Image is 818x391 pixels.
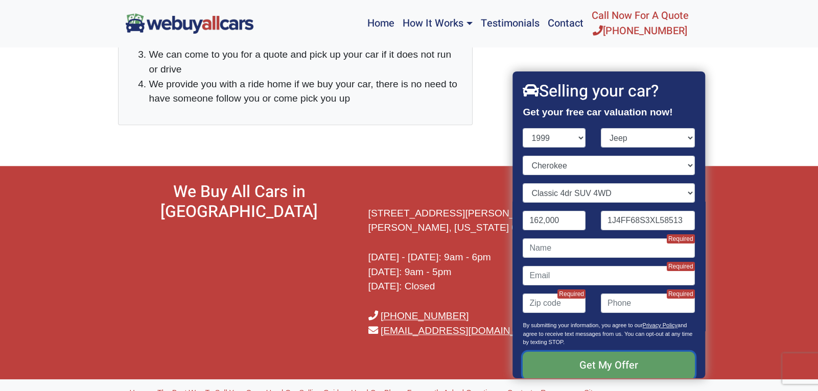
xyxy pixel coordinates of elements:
h2: Selling your car? [523,82,695,101]
a: Testimonials [477,4,544,43]
input: Get My Offer [523,352,695,379]
a: Home [363,4,399,43]
input: Name [523,238,695,258]
input: Email [523,266,695,285]
li: We provide you with a ride home if we buy your car, there is no need to have someone follow you o... [149,77,462,107]
a: Call Now For A Quote[PHONE_NUMBER] [588,4,693,43]
input: Mileage [523,211,586,230]
a: How It Works [399,4,476,43]
span: Required [667,289,695,299]
strong: Get your free car valuation now! [523,107,673,117]
img: We Buy All Cars in NJ logo [126,13,253,33]
li: We can come to you for a quote and pick up your car if it does not run or drive [149,47,462,77]
iframe: We Buy All Cars in NJ location and directions [126,226,353,390]
input: Zip code [523,294,586,313]
a: Contact [544,4,588,43]
a: [EMAIL_ADDRESS][DOMAIN_NAME] [381,325,547,336]
p: By submitting your information, you agree to our and agree to receive text messages from us. You ... [523,321,695,352]
span: Required [667,234,695,243]
a: [PHONE_NUMBER] [381,310,469,321]
p: [STREET_ADDRESS][PERSON_NAME] [PERSON_NAME], [US_STATE] 08043 [DATE] - [DATE]: 9am - 6pm [DATE]: ... [368,206,596,338]
input: VIN (optional) [601,211,695,230]
span: Required [557,289,586,299]
a: Privacy Policy [643,322,677,328]
span: Required [667,262,695,271]
h2: We Buy All Cars in [GEOGRAPHIC_DATA] [126,182,353,222]
input: Phone [601,294,695,313]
